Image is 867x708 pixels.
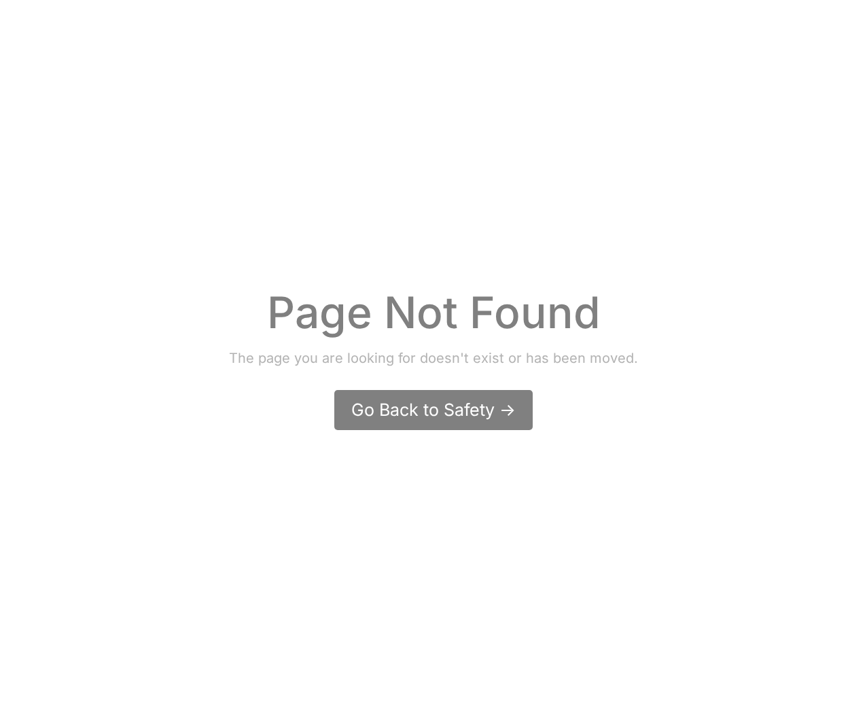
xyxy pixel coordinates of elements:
div: Page Not Found [229,285,638,340]
div: The page you are looking for doesn't exist or has been moved. [229,347,638,370]
div: Go Back to Safety -> [351,398,516,422]
iframe: Chat Widget [799,643,867,708]
a: Go Back to Safety -> [334,390,533,430]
